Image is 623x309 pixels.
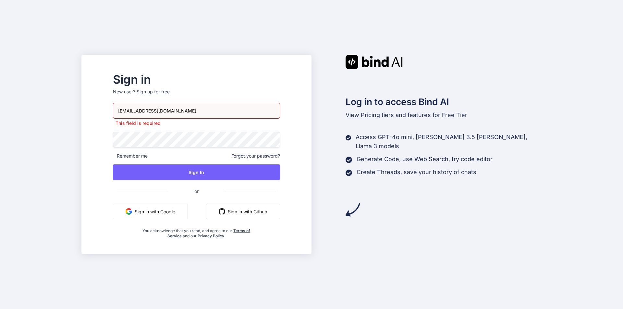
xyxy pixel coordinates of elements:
img: arrow [346,203,360,217]
p: Generate Code, use Web Search, try code editor [357,155,493,164]
h2: Sign in [113,74,280,85]
p: Access GPT-4o mini, [PERSON_NAME] 3.5 [PERSON_NAME], Llama 3 models [356,133,542,151]
h2: Log in to access Bind AI [346,95,542,109]
p: This field is required [113,120,280,126]
a: Privacy Policy. [198,233,226,238]
a: Terms of Service [167,228,250,238]
button: Sign in with Google [113,204,188,219]
p: tiers and features for Free Tier [346,111,542,120]
img: github [219,208,225,215]
span: or [168,183,225,199]
img: google [126,208,132,215]
span: Forgot your password? [231,153,280,159]
span: View Pricing [346,112,380,118]
img: Bind AI logo [346,55,403,69]
div: You acknowledge that you read, and agree to our and our [141,224,252,239]
p: New user? [113,89,280,103]
button: Sign in with Github [206,204,280,219]
span: Remember me [113,153,148,159]
button: Sign In [113,164,280,180]
p: Create Threads, save your history of chats [357,168,476,177]
input: Login or Email [113,103,280,119]
div: Sign up for free [137,89,170,95]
